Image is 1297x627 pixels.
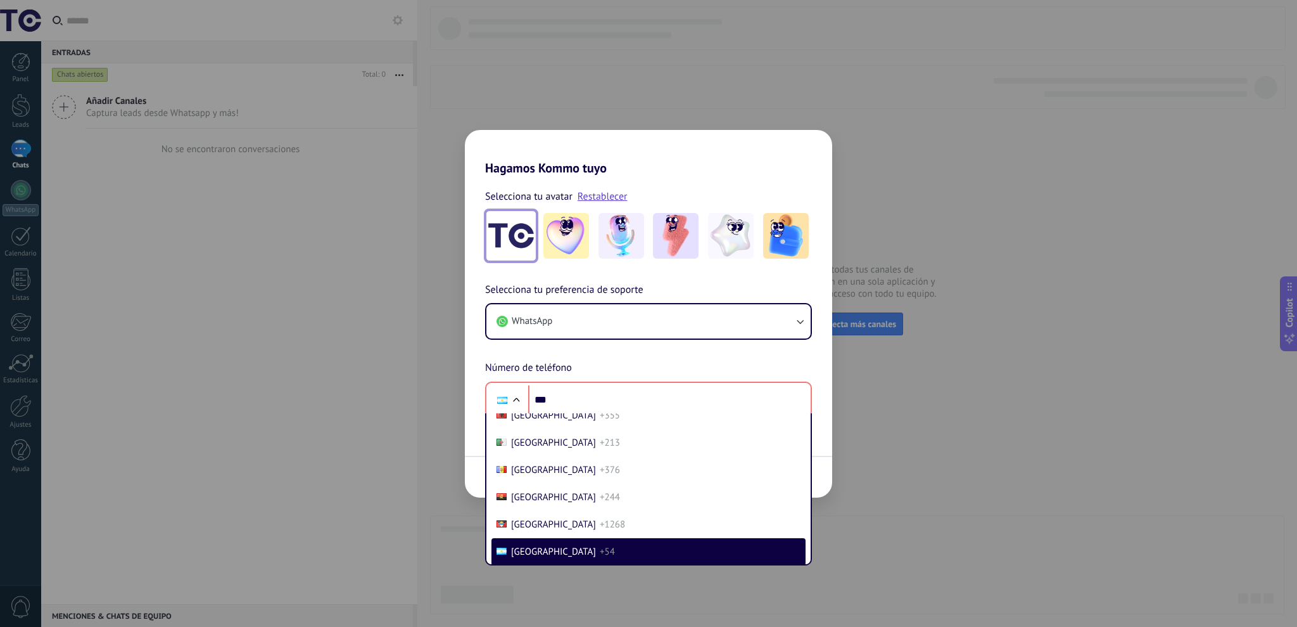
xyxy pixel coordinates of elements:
[465,130,832,176] h2: Hagamos Kommo tuyo
[653,213,699,259] img: -3.jpeg
[485,360,572,377] span: Número de teléfono
[578,190,628,203] a: Restablecer
[600,410,620,422] span: +355
[598,213,644,259] img: -2.jpeg
[600,519,625,531] span: +1268
[600,464,620,476] span: +376
[511,437,596,449] span: [GEOGRAPHIC_DATA]
[600,546,615,558] span: +54
[490,387,514,413] div: Argentina: + 54
[511,410,596,422] span: [GEOGRAPHIC_DATA]
[511,491,596,503] span: [GEOGRAPHIC_DATA]
[708,213,754,259] img: -4.jpeg
[486,304,811,339] button: WhatsApp
[511,519,596,531] span: [GEOGRAPHIC_DATA]
[600,437,620,449] span: +213
[511,546,596,558] span: [GEOGRAPHIC_DATA]
[485,282,643,299] span: Selecciona tu preferencia de soporte
[512,315,552,328] span: WhatsApp
[485,188,573,205] span: Selecciona tu avatar
[543,213,589,259] img: -1.jpeg
[763,213,809,259] img: -5.jpeg
[511,464,596,476] span: [GEOGRAPHIC_DATA]
[600,491,620,503] span: +244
